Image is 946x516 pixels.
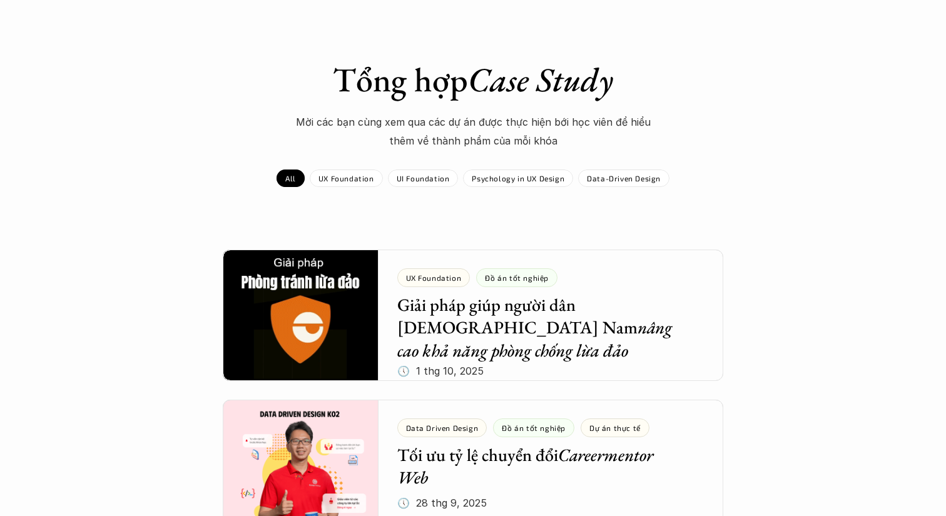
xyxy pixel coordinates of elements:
p: UI Foundation [397,174,450,183]
a: Data-Driven Design [578,169,669,187]
a: UX FoundationĐồ án tốt nghiệpGiải pháp giúp người dân [DEMOGRAPHIC_DATA] Namnâng cao khả năng phò... [223,250,723,381]
p: All [285,174,296,183]
p: Data-Driven Design [587,174,661,183]
a: UI Foundation [388,169,459,187]
h1: Tổng hợp [254,59,692,100]
p: Mời các bạn cùng xem qua các dự án được thực hiện bới học viên để hiểu thêm về thành phẩm của mỗi... [285,113,661,151]
a: UX Foundation [310,169,383,187]
a: Psychology in UX Design [463,169,573,187]
p: Psychology in UX Design [472,174,564,183]
p: UX Foundation [318,174,374,183]
em: Case Study [468,58,613,101]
